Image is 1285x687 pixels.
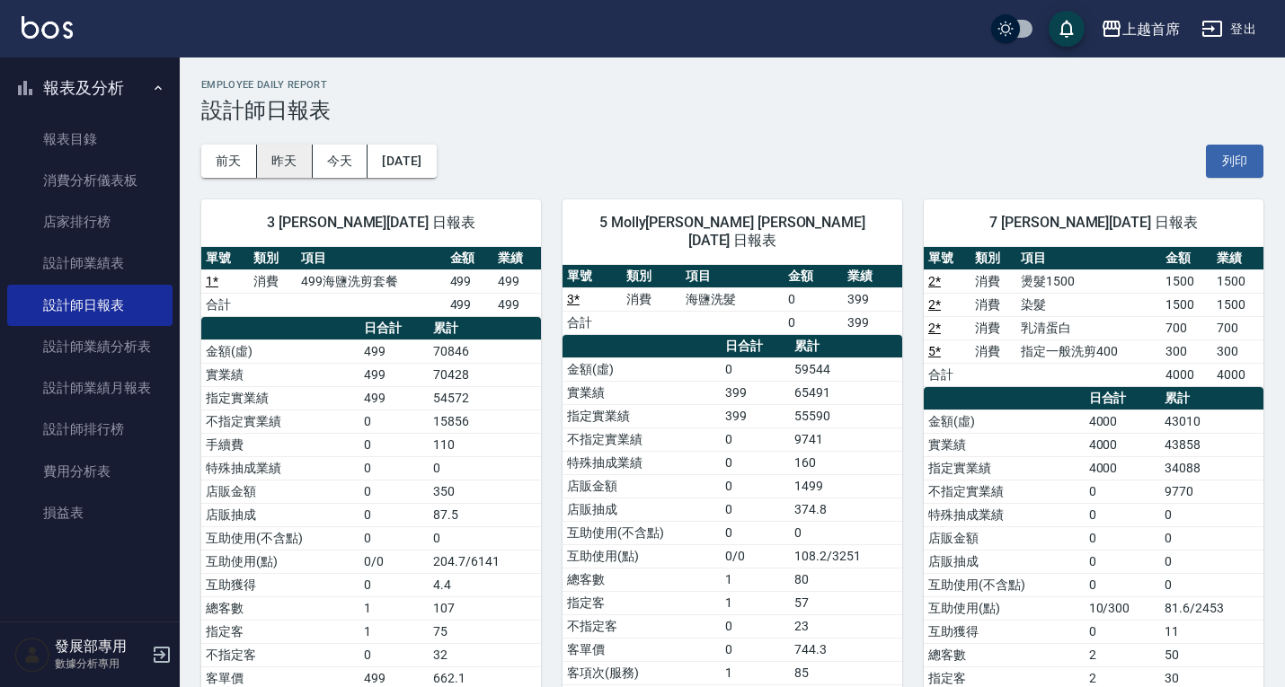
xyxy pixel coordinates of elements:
td: 指定實業績 [924,456,1085,480]
td: 客單價 [563,638,721,661]
td: 11 [1160,620,1263,643]
td: 金額(虛) [201,339,359,363]
td: 互助獲得 [924,620,1085,643]
td: 0 [1160,573,1263,596]
td: 互助使用(點) [924,596,1085,620]
td: 87.5 [429,503,541,526]
td: 4000 [1161,363,1212,386]
td: 店販金額 [201,480,359,503]
td: 不指定實業績 [201,410,359,433]
td: 互助使用(不含點) [201,526,359,550]
td: 0/0 [359,550,430,573]
td: 合計 [924,363,970,386]
td: 海鹽洗髮 [681,287,784,311]
a: 報表目錄 [7,119,173,160]
td: 總客數 [563,568,721,591]
td: 499 [493,293,541,316]
a: 費用分析表 [7,451,173,492]
td: 0 [721,357,791,381]
a: 設計師排行榜 [7,409,173,450]
td: 0 [1160,550,1263,573]
h3: 設計師日報表 [201,98,1263,123]
button: 上越首席 [1094,11,1187,48]
td: 指定實業績 [201,386,359,410]
button: 今天 [313,145,368,178]
span: 3 [PERSON_NAME][DATE] 日報表 [223,214,519,232]
a: 消費分析儀表板 [7,160,173,201]
td: 燙髮1500 [1016,269,1160,293]
td: 399 [843,287,902,311]
td: 金額(虛) [563,357,721,381]
td: 0 [359,573,430,596]
td: 互助使用(點) [563,544,721,568]
td: 客項次(服務) [563,661,721,684]
td: 0 [721,498,791,521]
td: 499 [359,363,430,386]
td: 合計 [201,293,249,316]
td: 0 [721,474,791,498]
td: 1500 [1161,293,1212,316]
td: 300 [1212,339,1263,363]
td: 85 [790,661,902,684]
td: 0 [721,451,791,474]
td: 81.6/2453 [1160,596,1263,620]
td: 0 [784,311,843,334]
td: 9741 [790,427,902,451]
td: 499 [446,269,493,293]
th: 金額 [446,247,493,270]
td: 54572 [429,386,541,410]
table: a dense table [924,247,1263,387]
button: 昨天 [257,145,313,178]
td: 65491 [790,381,902,404]
td: 店販抽成 [924,550,1085,573]
td: 80 [790,568,902,591]
td: 108.2/3251 [790,544,902,568]
td: 1 [721,661,791,684]
td: 4000 [1212,363,1263,386]
td: 1500 [1212,293,1263,316]
td: 399 [843,311,902,334]
td: 1499 [790,474,902,498]
th: 日合計 [359,317,430,340]
td: 總客數 [924,643,1085,666]
td: 實業績 [563,381,721,404]
td: 4000 [1085,433,1161,456]
button: save [1049,11,1085,47]
td: 75 [429,620,541,643]
td: 指定客 [201,620,359,643]
td: 9770 [1160,480,1263,503]
td: 700 [1212,316,1263,339]
td: 合計 [563,311,622,334]
th: 累計 [1160,387,1263,410]
td: 23 [790,614,902,638]
td: 消費 [249,269,297,293]
th: 項目 [1016,247,1160,270]
a: 設計師業績分析表 [7,326,173,367]
td: 0 [359,503,430,526]
td: 0 [359,480,430,503]
td: 2 [1085,643,1161,666]
td: 43010 [1160,410,1263,433]
td: 300 [1161,339,1212,363]
td: 消費 [970,316,1017,339]
a: 店家排行榜 [7,201,173,242]
td: 0 [790,521,902,544]
td: 指定實業績 [563,404,721,427]
td: 消費 [970,339,1017,363]
td: 50 [1160,643,1263,666]
th: 項目 [681,265,784,288]
td: 店販抽成 [201,503,359,526]
th: 金額 [1161,247,1212,270]
td: 不指定實業績 [563,427,721,451]
td: 1 [721,591,791,614]
td: 0 [784,287,843,311]
button: 登出 [1194,13,1263,46]
td: 特殊抽成業績 [924,503,1085,526]
td: 160 [790,451,902,474]
th: 累計 [790,335,902,358]
td: 1500 [1161,269,1212,293]
td: 1 [721,568,791,591]
div: 上越首席 [1122,18,1180,40]
th: 單號 [563,265,622,288]
td: 499 [446,293,493,316]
